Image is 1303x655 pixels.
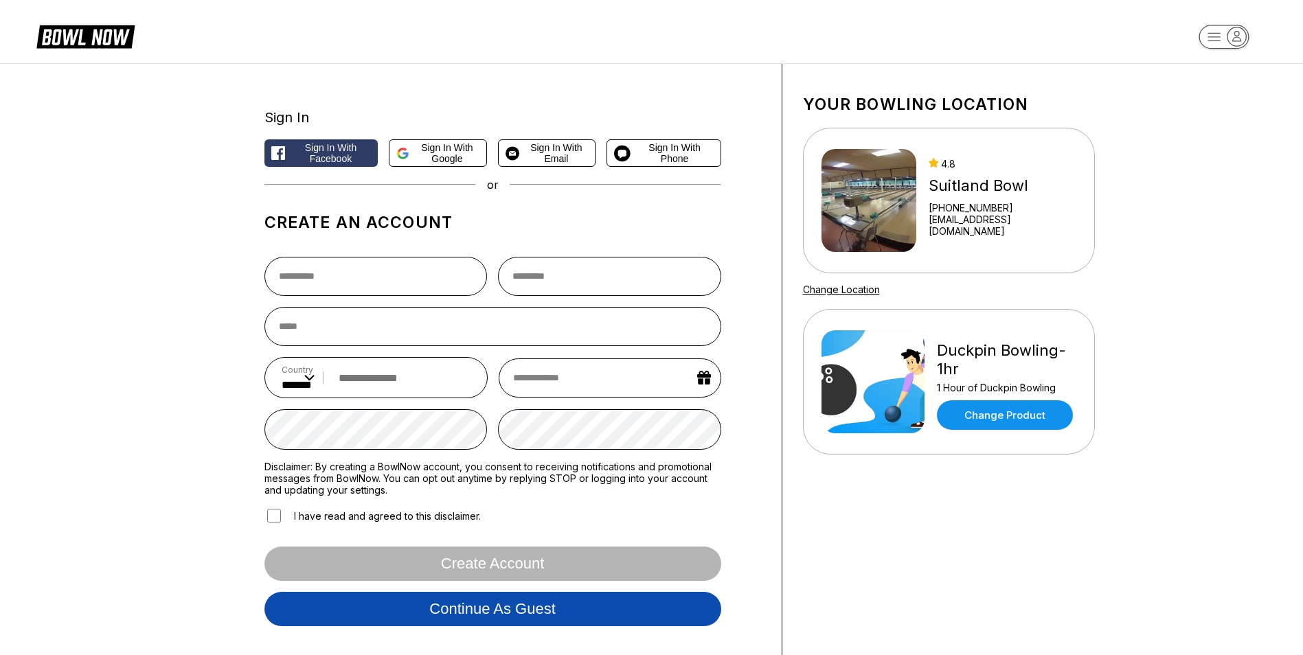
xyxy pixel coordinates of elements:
a: Change Product [937,400,1073,430]
input: I have read and agreed to this disclaimer. [267,509,281,522]
img: Duckpin Bowling- 1hr [822,330,925,433]
a: Change Location [803,284,880,295]
button: Sign in with Google [389,139,486,167]
button: Sign in with Phone [607,139,721,167]
div: Suitland Bowl [929,176,1076,195]
label: I have read and agreed to this disclaimer. [264,507,481,525]
h1: Your bowling location [803,95,1095,114]
div: 4.8 [929,158,1076,170]
div: 1 Hour of Duckpin Bowling [937,382,1076,393]
div: Duckpin Bowling- 1hr [937,341,1076,378]
span: Sign in with Email [525,142,588,164]
img: Suitland Bowl [822,149,917,252]
label: Disclaimer: By creating a BowlNow account, you consent to receiving notifications and promotional... [264,461,721,496]
h1: Create an account [264,213,721,232]
button: Continue as guest [264,592,721,626]
div: Sign In [264,109,721,126]
a: [EMAIL_ADDRESS][DOMAIN_NAME] [929,214,1076,237]
div: [PHONE_NUMBER] [929,202,1076,214]
button: Sign in with Email [498,139,596,167]
div: or [264,178,721,192]
span: Sign in with Google [415,142,479,164]
span: Sign in with Facebook [291,142,372,164]
label: Country [282,365,315,375]
span: Sign in with Phone [636,142,714,164]
button: Sign in with Facebook [264,139,378,167]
